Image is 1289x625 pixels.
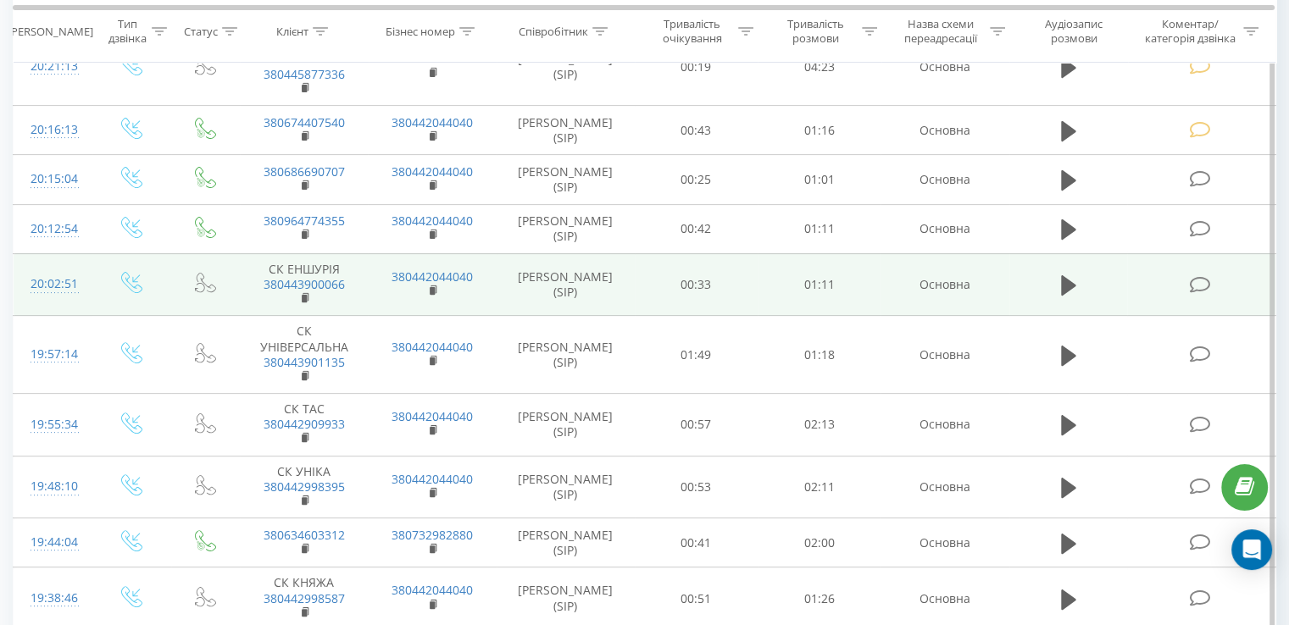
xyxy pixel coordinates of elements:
td: [PERSON_NAME] (SIP) [497,253,635,316]
div: 19:44:04 [31,526,75,559]
div: 20:16:13 [31,113,75,147]
td: Основна [881,204,1008,253]
td: Основна [881,394,1008,456]
div: 19:57:14 [31,338,75,371]
td: Основна [881,518,1008,567]
div: Статус [184,25,218,39]
td: СК АРСЕНАЛ АСИСТАНС [240,28,368,106]
div: Співробітник [519,25,588,39]
a: 380964774355 [264,213,345,229]
a: 380442044040 [392,213,473,229]
a: 380442044040 [392,114,473,130]
td: 02:13 [758,394,881,456]
td: [PERSON_NAME] (SIP) [497,28,635,106]
a: 380442909933 [264,416,345,432]
td: СК ТАС [240,394,368,456]
div: Назва схеми переадресації [897,18,986,47]
a: 380442044040 [392,268,473,285]
a: 380442044040 [392,582,473,598]
div: Тривалість очікування [650,18,735,47]
div: 19:38:46 [31,582,75,615]
td: 00:42 [635,204,758,253]
td: [PERSON_NAME] (SIP) [497,204,635,253]
div: 19:48:10 [31,470,75,503]
div: Бізнес номер [386,25,455,39]
td: 01:11 [758,253,881,316]
td: Основна [881,106,1008,155]
div: Тип дзвінка [107,18,147,47]
div: 20:15:04 [31,163,75,196]
td: 00:57 [635,394,758,456]
div: 20:12:54 [31,213,75,246]
div: [PERSON_NAME] [8,25,93,39]
td: Основна [881,456,1008,518]
a: 380442044040 [392,51,473,67]
a: 380443901135 [264,354,345,370]
a: 380732982880 [392,527,473,543]
td: 01:01 [758,155,881,204]
a: 380442044040 [392,339,473,355]
td: 01:16 [758,106,881,155]
td: 00:19 [635,28,758,106]
div: 20:21:13 [31,50,75,83]
td: Основна [881,155,1008,204]
a: 380442998587 [264,590,345,606]
td: СК ЕНШУРІЯ [240,253,368,316]
td: 00:33 [635,253,758,316]
td: [PERSON_NAME] (SIP) [497,394,635,456]
a: 380443900066 [264,276,345,292]
a: 380442044040 [392,163,473,180]
a: 380442998395 [264,478,345,495]
div: 20:02:51 [31,268,75,301]
td: 04:23 [758,28,881,106]
a: 380686690707 [264,163,345,180]
div: Клієнт [276,25,308,39]
div: Аудіозапис розмови [1025,18,1124,47]
div: Коментар/категорія дзвінка [1140,18,1239,47]
td: Основна [881,316,1008,394]
a: 380442044040 [392,408,473,424]
td: 00:41 [635,518,758,567]
div: 19:55:34 [31,408,75,441]
td: Основна [881,253,1008,316]
a: 380445877336 [264,66,345,82]
td: [PERSON_NAME] (SIP) [497,316,635,394]
td: СК УНІКА [240,456,368,518]
td: 02:11 [758,456,881,518]
td: 02:00 [758,518,881,567]
td: 01:11 [758,204,881,253]
div: Тривалість розмови [773,18,858,47]
div: Open Intercom Messenger [1231,529,1272,570]
td: [PERSON_NAME] (SIP) [497,456,635,518]
td: [PERSON_NAME] (SIP) [497,106,635,155]
a: 380442044040 [392,471,473,487]
a: 380674407540 [264,114,345,130]
td: 00:43 [635,106,758,155]
a: 380634603312 [264,527,345,543]
td: [PERSON_NAME] (SIP) [497,518,635,567]
td: 00:53 [635,456,758,518]
td: Основна [881,28,1008,106]
td: 01:18 [758,316,881,394]
td: СК УНІВЕРСАЛЬНА [240,316,368,394]
td: [PERSON_NAME] (SIP) [497,155,635,204]
td: 01:49 [635,316,758,394]
td: 00:25 [635,155,758,204]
